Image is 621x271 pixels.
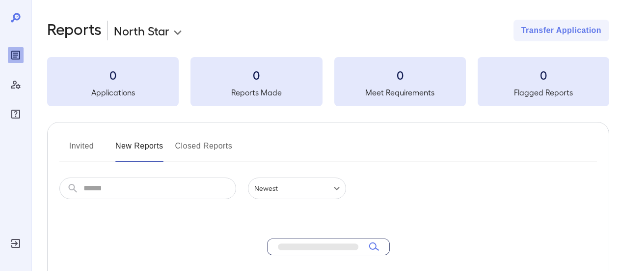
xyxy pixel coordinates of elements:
div: Log Out [8,236,24,251]
h5: Flagged Reports [478,87,609,98]
h2: Reports [47,20,102,41]
h5: Meet Requirements [334,87,466,98]
h5: Reports Made [190,87,322,98]
h3: 0 [190,67,322,83]
div: FAQ [8,106,24,122]
button: Closed Reports [175,138,233,162]
div: Reports [8,47,24,63]
p: North Star [114,23,169,38]
summary: 0Applications0Reports Made0Meet Requirements0Flagged Reports [47,57,609,106]
h3: 0 [334,67,466,83]
h3: 0 [478,67,609,83]
h5: Applications [47,87,179,98]
button: Transfer Application [513,20,609,41]
div: Newest [248,178,346,199]
button: New Reports [115,138,163,162]
div: Manage Users [8,77,24,92]
h3: 0 [47,67,179,83]
button: Invited [59,138,104,162]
